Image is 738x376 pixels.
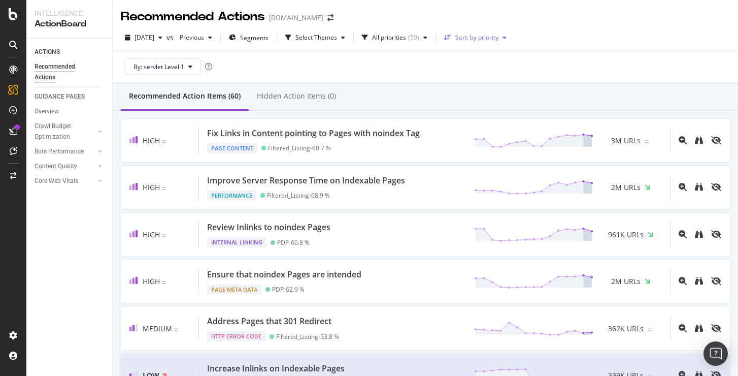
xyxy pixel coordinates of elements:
[35,121,95,142] a: Crawl Budget Optimization
[608,230,644,240] span: 961K URLs
[35,176,78,186] div: Core Web Vitals
[35,176,95,186] a: Core Web Vitals
[695,277,703,285] div: binoculars
[35,121,88,142] div: Crawl Budget Optimization
[679,183,687,191] div: magnifying-glass-plus
[679,277,687,285] div: magnifying-glass-plus
[121,29,166,46] button: [DATE]
[268,144,331,152] div: Filtered_Listing - 60.7 %
[327,14,333,21] div: arrow-right-arrow-left
[679,230,687,238] div: magnifying-glass-plus
[143,324,172,333] span: Medium
[695,136,703,145] a: binoculars
[162,234,166,237] img: Equal
[611,182,641,193] span: 2M URLs
[174,328,178,331] img: Equal
[35,161,77,172] div: Content Quality
[207,128,420,139] div: Fix Links in Content pointing to Pages with noindex Tag
[240,34,269,42] span: Segments
[121,8,265,25] div: Recommended Actions
[269,13,323,23] div: [DOMAIN_NAME]
[711,136,721,144] div: eye-slash
[35,106,59,117] div: Overview
[162,187,166,190] img: Equal
[176,33,204,42] span: Previous
[35,47,60,57] div: ACTIONS
[207,316,331,327] div: Address Pages that 301 Redirect
[207,269,361,280] div: Ensure that noindex Pages are intended
[207,222,330,233] div: Review Inlinks to noindex Pages
[711,324,721,332] div: eye-slash
[257,91,336,101] div: Hidden Action Items (0)
[162,281,166,284] img: Equal
[695,324,703,332] div: binoculars
[645,140,649,143] img: Equal
[143,136,160,145] span: High
[35,146,95,157] a: Bots Performance
[267,192,330,199] div: Filtered_Listing - 68.9 %
[133,62,184,71] span: By: servlet Level 1
[679,136,687,144] div: magnifying-glass-plus
[125,58,201,75] button: By: servlet Level 1
[207,143,257,153] div: Page Content
[35,91,105,102] a: GUIDANCE PAGES
[207,363,345,374] div: Increase Inlinks on Indexable Pages
[35,18,104,30] div: ActionBoard
[35,47,105,57] a: ACTIONS
[695,183,703,191] div: binoculars
[695,276,703,286] a: binoculars
[207,175,405,186] div: Improve Server Response Time on Indexable Pages
[143,230,160,239] span: High
[695,182,703,192] a: binoculars
[143,182,160,192] span: High
[608,324,644,334] span: 362K URLs
[358,29,431,46] button: All priorities(59)
[295,35,337,41] div: Select Themes
[679,324,687,332] div: magnifying-glass-plus
[695,230,703,239] a: binoculars
[35,106,105,117] a: Overview
[440,29,511,46] button: Sort: by priority
[281,29,349,46] button: Select Themes
[129,91,241,101] div: Recommended Action Items (60)
[176,29,216,46] button: Previous
[648,328,652,331] img: Equal
[207,331,265,341] div: HTTP Error Code
[611,136,641,146] span: 3M URLs
[225,29,273,46] button: Segments
[703,341,728,366] div: Open Intercom Messenger
[143,276,160,286] span: High
[695,324,703,333] a: binoculars
[207,191,256,201] div: Performance
[35,61,105,83] a: Recommended Actions
[135,33,154,42] span: 2025 Sep. 1st
[35,61,95,83] div: Recommended Actions
[711,277,721,285] div: eye-slash
[695,230,703,238] div: binoculars
[166,33,176,43] span: vs
[207,285,261,295] div: Page Meta Data
[276,333,339,340] div: Filtered_Listing - 53.8 %
[35,8,104,18] div: Intelligence
[711,230,721,238] div: eye-slash
[207,237,266,247] div: Internal Linking
[35,161,95,172] a: Content Quality
[611,276,641,287] span: 2M URLs
[372,35,406,41] div: All priorities
[35,146,84,157] div: Bots Performance
[408,35,419,41] div: ( 59 )
[162,140,166,143] img: Equal
[272,286,305,293] div: PDP - 62.9 %
[711,183,721,191] div: eye-slash
[455,35,498,41] div: Sort: by priority
[277,239,310,246] div: PDP - 60.8 %
[35,91,85,102] div: GUIDANCE PAGES
[695,136,703,144] div: binoculars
